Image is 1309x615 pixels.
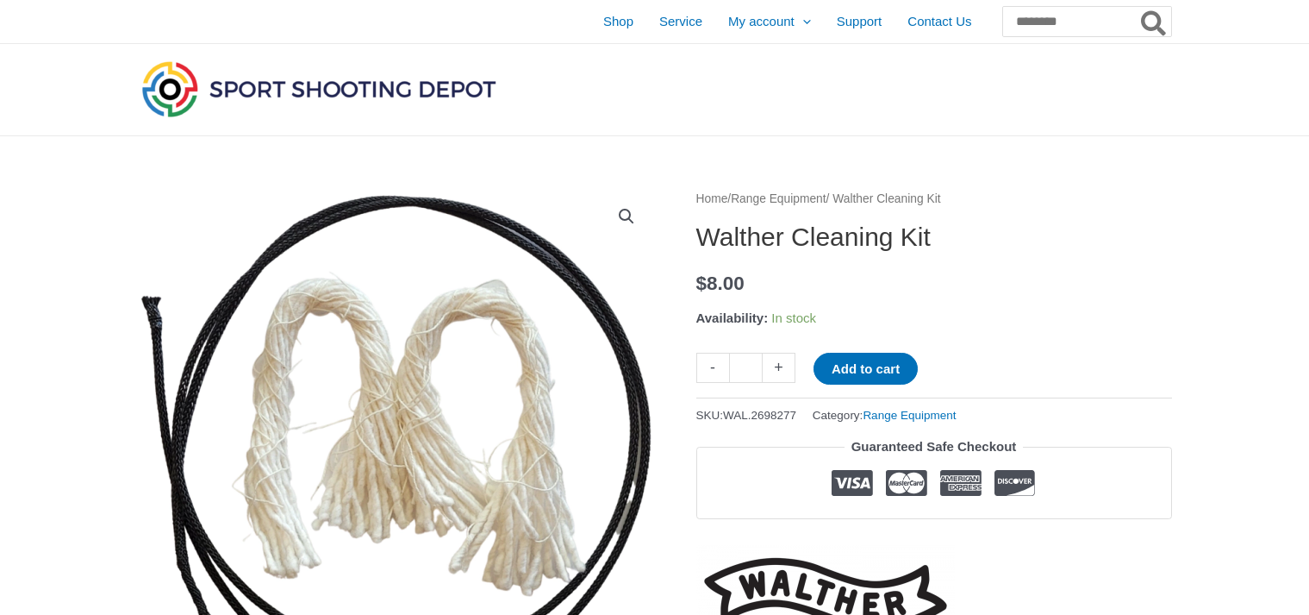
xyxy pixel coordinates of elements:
[771,311,816,325] span: In stock
[696,273,707,294] span: $
[696,353,729,383] a: -
[813,405,957,426] span: Category:
[1138,7,1171,36] button: Search
[611,201,642,232] a: View full-screen image gallery
[696,405,797,426] span: SKU:
[731,192,826,205] a: Range Equipment
[863,409,956,422] a: Range Equipment
[729,353,763,383] input: Product quantity
[696,222,1172,253] h1: Walther Cleaning Kit
[813,353,918,385] button: Add to cart
[763,353,795,383] a: +
[696,188,1172,210] nav: Breadcrumb
[138,57,500,121] img: Sport Shooting Depot
[723,409,796,422] span: WAL.2698277
[696,192,728,205] a: Home
[845,435,1024,459] legend: Guaranteed Safe Checkout
[696,273,745,294] bdi: 8.00
[696,311,769,325] span: Availability:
